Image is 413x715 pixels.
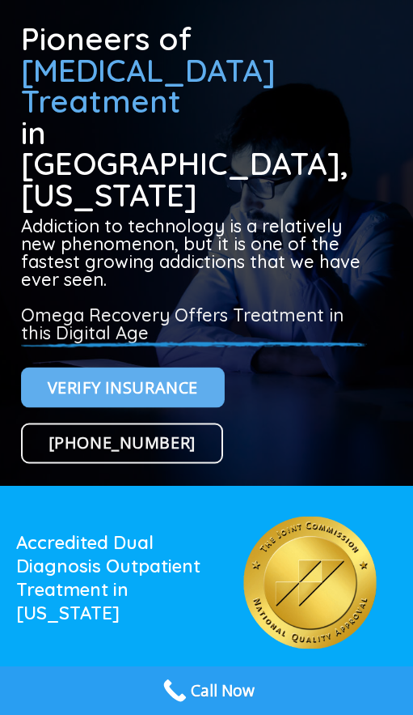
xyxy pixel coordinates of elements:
[21,368,225,408] a: Verify Insurance
[21,423,223,464] a: [PHONE_NUMBER]
[21,217,372,342] h3: Addiction to technology is a relatively new phenomenon, but it is one of the fastest growing addi...
[48,430,196,456] span: [PHONE_NUMBER]
[48,375,199,401] span: Verify Insurance
[21,306,372,342] p: Omega Recovery Offers Treatment in this Digital Age
[191,679,255,704] span: Call Now
[16,531,207,626] h1: Accredited Dual Diagnosis Outpatient Treatment in [US_STATE]
[21,50,276,121] span: [MEDICAL_DATA] Treatment
[21,23,372,211] h1: Pioneers of in [GEOGRAPHIC_DATA], [US_STATE]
